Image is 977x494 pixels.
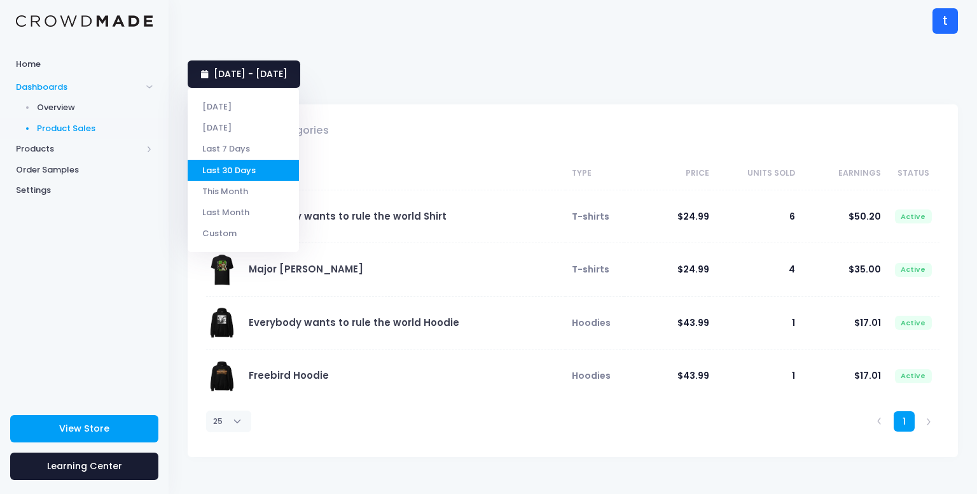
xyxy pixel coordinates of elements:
a: [DATE] - [DATE] [188,60,300,88]
a: Freebird Hoodie [249,369,329,382]
a: Everybody wants to rule the world Hoodie [249,316,459,329]
a: Everybody wants to rule the world Shirt [249,209,447,223]
span: 6 [789,210,795,223]
span: T-shirts [572,263,609,276]
a: Categories [269,119,329,148]
li: [DATE] [188,117,299,138]
span: Hoodies [572,316,611,329]
span: Dashboards [16,81,142,94]
a: Major [PERSON_NAME] [249,262,363,276]
span: $17.01 [854,316,881,329]
th: Product: activate to sort column ascending [206,157,565,190]
span: Hoodies [572,369,611,382]
span: $50.20 [849,210,881,223]
span: Home [16,58,153,71]
span: 4 [789,263,795,276]
img: Logo [16,15,153,27]
th: Units Sold: activate to sort column ascending [709,157,795,190]
a: 1 [894,411,915,432]
span: Settings [16,184,153,197]
span: $43.99 [677,369,709,382]
a: Learning Center [10,453,158,480]
span: 1 [792,316,795,329]
li: Custom [188,223,299,244]
li: This Month [188,181,299,202]
li: Last 7 Days [188,138,299,159]
span: Overview [37,101,153,114]
span: $35.00 [849,263,881,276]
span: Products [16,143,142,155]
div: t [932,8,958,34]
span: $17.01 [854,369,881,382]
th: Earnings: activate to sort column ascending [795,157,881,190]
span: Active [895,263,932,277]
li: [DATE] [188,96,299,117]
span: Learning Center [47,460,122,472]
span: Order Samples [16,164,153,176]
span: [DATE] - [DATE] [214,67,288,80]
span: Active [895,316,932,330]
th: Type: activate to sort column ascending [565,157,623,190]
span: 1 [792,369,795,382]
li: Last 30 Days [188,160,299,181]
span: $43.99 [677,316,709,329]
span: $24.99 [677,263,709,276]
span: View Store [59,422,109,435]
span: $24.99 [677,210,709,223]
a: View Store [10,415,158,442]
span: T-shirts [572,210,609,223]
span: Product Sales [37,122,153,135]
span: Active [895,209,932,223]
span: Active [895,369,932,383]
li: Last Month [188,202,299,223]
th: Status: activate to sort column ascending [881,157,939,190]
th: Price: activate to sort column ascending [624,157,710,190]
